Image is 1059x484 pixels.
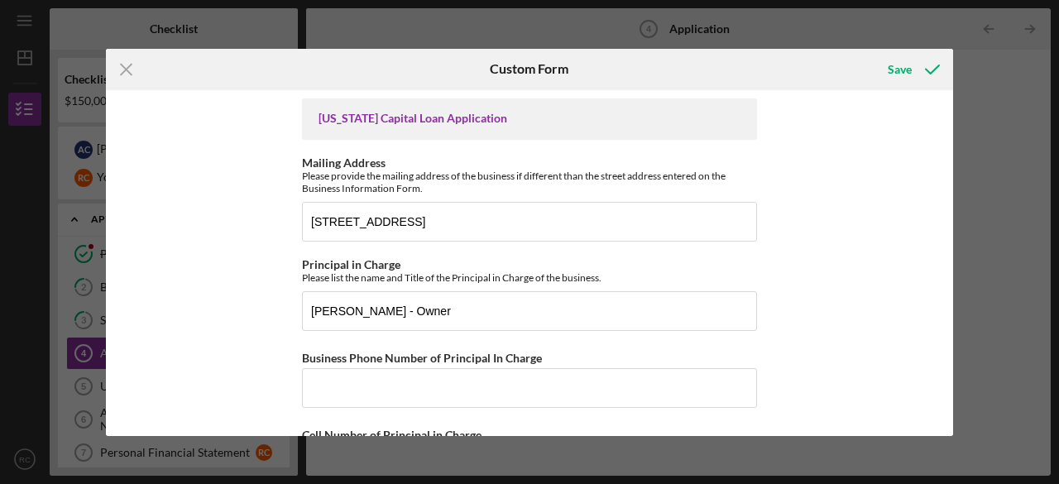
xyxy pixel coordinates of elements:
[302,271,757,284] div: Please list the name and Title of the Principal in Charge of the business.
[871,53,953,86] button: Save
[302,351,542,365] label: Business Phone Number of Principal In Charge
[302,170,757,194] div: Please provide the mailing address of the business if different than the street address entered o...
[302,428,482,442] label: Cell Number of Principal in Charge
[302,156,386,170] label: Mailing Address
[319,112,740,125] div: [US_STATE] Capital Loan Application
[490,61,568,76] h6: Custom Form
[302,257,400,271] label: Principal in Charge
[888,53,912,86] div: Save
